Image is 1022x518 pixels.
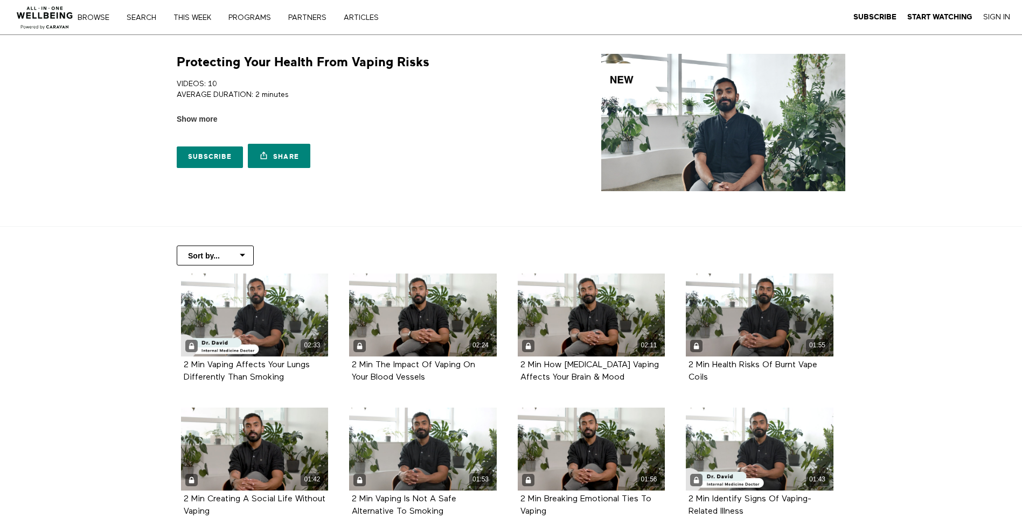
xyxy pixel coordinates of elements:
[907,13,972,21] strong: Start Watching
[806,339,829,352] div: 01:55
[248,144,310,168] a: Share
[177,54,429,71] h1: Protecting Your Health From Vaping Risks
[689,361,817,382] strong: 2 Min Health Risks Of Burnt Vape Coils
[352,495,456,515] a: 2 Min Vaping Is Not A Safe Alternative To Smoking
[469,473,492,486] div: 01:53
[184,361,310,382] strong: 2 Min Vaping Affects Your Lungs Differently Than Smoking
[177,79,507,101] p: VIDEOS: 10 AVERAGE DURATION: 2 minutes
[340,14,390,22] a: ARTICLES
[284,14,338,22] a: PARTNERS
[349,408,497,491] a: 2 Min Vaping Is Not A Safe Alternative To Smoking 01:53
[352,361,475,382] strong: 2 Min The Impact Of Vaping On Your Blood Vessels
[170,14,223,22] a: THIS WEEK
[518,408,665,491] a: 2 Min Breaking Emotional Ties To Vaping 01:56
[907,12,972,22] a: Start Watching
[184,361,310,381] a: 2 Min Vaping Affects Your Lungs Differently Than Smoking
[853,13,896,21] strong: Subscribe
[181,274,329,356] a: 2 Min Vaping Affects Your Lungs Differently Than Smoking 02:33
[301,473,324,486] div: 01:42
[352,361,475,381] a: 2 Min The Impact Of Vaping On Your Blood Vessels
[177,114,217,125] span: Show more
[518,274,665,356] a: 2 Min How Nicotine Vaping Affects Your Brain & Mood 02:11
[520,361,659,382] strong: 2 Min How Nicotine Vaping Affects Your Brain & Mood
[689,361,817,381] a: 2 Min Health Risks Of Burnt Vape Coils
[686,408,833,491] a: 2 Min Identify Signs Of Vaping-Related Illness 01:43
[637,473,661,486] div: 01:56
[686,274,833,356] a: 2 Min Health Risks Of Burnt Vape Coils 01:55
[301,339,324,352] div: 02:33
[225,14,282,22] a: PROGRAMS
[177,146,243,168] a: Subscribe
[123,14,168,22] a: Search
[983,12,1010,22] a: Sign In
[184,495,325,515] a: 2 Min Creating A Social Life Without Vaping
[181,408,329,491] a: 2 Min Creating A Social Life Without Vaping 01:42
[853,12,896,22] a: Subscribe
[806,473,829,486] div: 01:43
[520,495,651,515] a: 2 Min Breaking Emotional Ties To Vaping
[85,12,401,23] nav: Primary
[74,14,121,22] a: Browse
[637,339,661,352] div: 02:11
[349,274,497,356] a: 2 Min The Impact Of Vaping On Your Blood Vessels 02:24
[601,54,845,191] img: Protecting Your Health From Vaping Risks
[520,361,659,381] a: 2 Min How [MEDICAL_DATA] Vaping Affects Your Brain & Mood
[689,495,811,515] a: 2 Min Identify Signs Of Vaping-Related Illness
[469,339,492,352] div: 02:24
